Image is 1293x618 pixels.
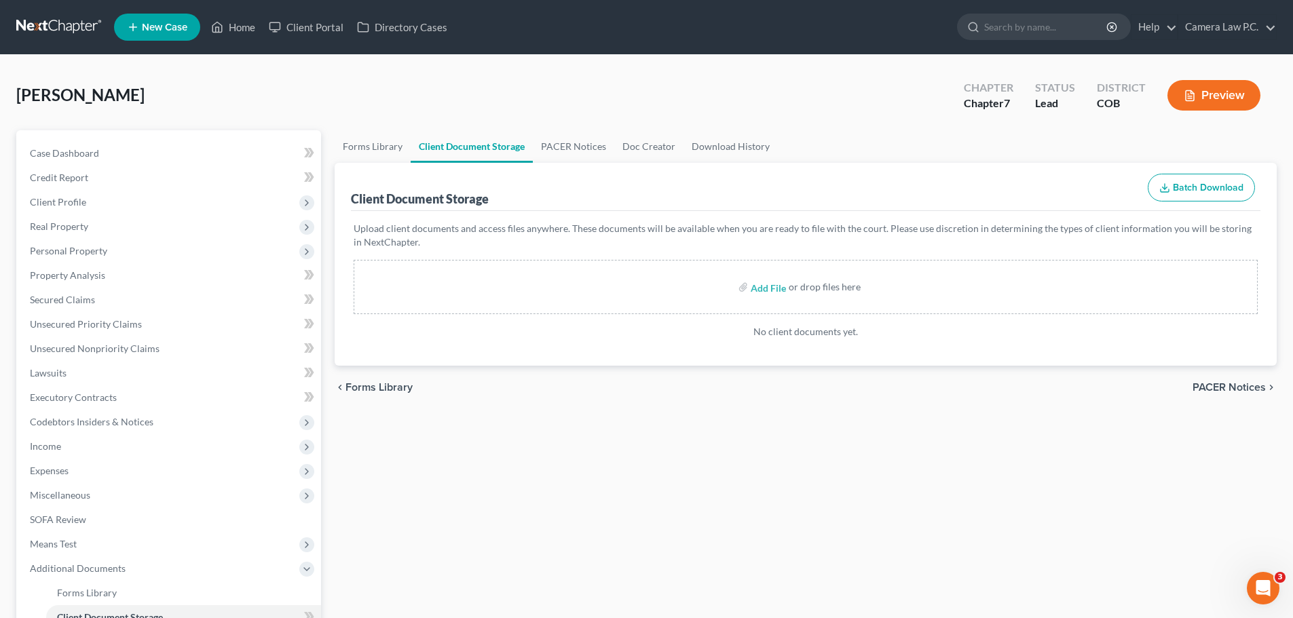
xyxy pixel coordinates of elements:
[19,361,321,385] a: Lawsuits
[1193,382,1266,393] span: PACER Notices
[30,147,99,159] span: Case Dashboard
[30,318,142,330] span: Unsecured Priority Claims
[964,96,1013,111] div: Chapter
[1247,572,1279,604] iframe: Intercom live chat
[19,263,321,288] a: Property Analysis
[345,382,413,393] span: Forms Library
[46,581,321,605] a: Forms Library
[1173,182,1243,193] span: Batch Download
[19,312,321,336] a: Unsecured Priority Claims
[335,382,345,393] i: chevron_left
[142,22,187,33] span: New Case
[1131,15,1177,39] a: Help
[683,130,778,163] a: Download History
[30,489,90,501] span: Miscellaneous
[1266,382,1277,393] i: chevron_right
[30,269,105,281] span: Property Analysis
[1167,80,1260,111] button: Preview
[614,130,683,163] a: Doc Creator
[351,191,489,207] div: Client Document Storage
[30,562,126,574] span: Additional Documents
[30,367,67,379] span: Lawsuits
[411,130,533,163] a: Client Document Storage
[30,538,77,549] span: Means Test
[262,15,350,39] a: Client Portal
[1275,572,1286,583] span: 3
[57,587,117,598] span: Forms Library
[30,220,88,232] span: Real Property
[354,325,1258,339] p: No client documents yet.
[533,130,614,163] a: PACER Notices
[204,15,262,39] a: Home
[1035,96,1075,111] div: Lead
[30,416,153,427] span: Codebtors Insiders & Notices
[1097,80,1146,96] div: District
[30,245,107,256] span: Personal Property
[1193,382,1277,393] button: PACER Notices chevron_right
[30,343,160,354] span: Unsecured Nonpriority Claims
[30,440,61,452] span: Income
[30,172,88,183] span: Credit Report
[19,507,321,532] a: SOFA Review
[30,391,117,403] span: Executory Contracts
[335,130,411,163] a: Forms Library
[19,288,321,312] a: Secured Claims
[30,465,69,476] span: Expenses
[1097,96,1146,111] div: COB
[19,141,321,166] a: Case Dashboard
[30,514,86,525] span: SOFA Review
[1035,80,1075,96] div: Status
[335,382,413,393] button: chevron_left Forms Library
[350,15,454,39] a: Directory Cases
[30,196,86,208] span: Client Profile
[789,280,861,294] div: or drop files here
[354,222,1258,249] p: Upload client documents and access files anywhere. These documents will be available when you are...
[984,14,1108,39] input: Search by name...
[964,80,1013,96] div: Chapter
[19,385,321,410] a: Executory Contracts
[19,166,321,190] a: Credit Report
[1148,174,1255,202] button: Batch Download
[16,85,145,104] span: [PERSON_NAME]
[30,294,95,305] span: Secured Claims
[19,336,321,361] a: Unsecured Nonpriority Claims
[1178,15,1276,39] a: Camera Law P.C.
[1004,96,1010,109] span: 7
